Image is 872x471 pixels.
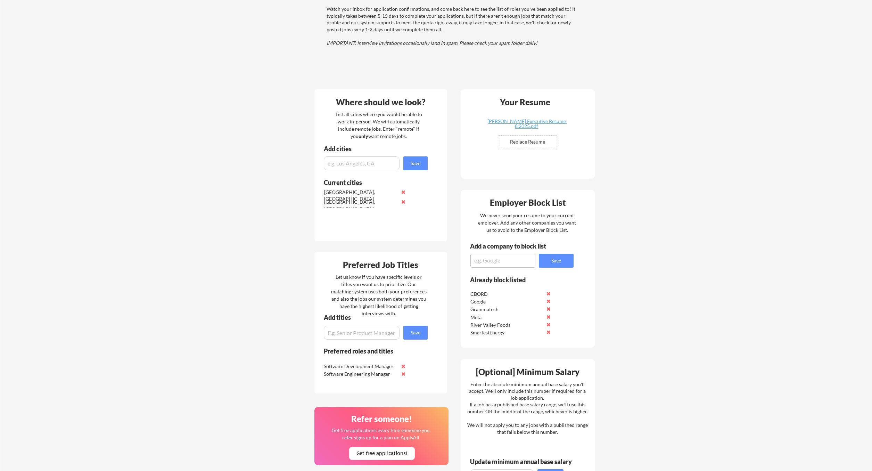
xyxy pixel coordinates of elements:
div: List all cities where you would be able to work in-person. We will automatically include remote j... [331,111,427,140]
div: We never send your resume to your current employer. Add any other companies you want us to avoid ... [478,212,577,234]
input: e.g. Los Angeles, CA [324,156,400,170]
div: Update minimum annual base salary [470,458,574,465]
div: Add titles [324,314,422,320]
div: Meta [470,314,544,321]
div: Preferred Job Titles [316,261,445,269]
button: Save [403,326,428,340]
a: [PERSON_NAME] Executive Resume 8.2025.pdf [485,119,568,130]
div: Grammatech [470,306,544,313]
button: Save [539,254,574,268]
div: Refer someone! [317,415,446,423]
div: Let us know if you have specific levels or titles you want us to prioritize. Our matching system ... [331,273,427,317]
button: Get free applications! [349,447,415,460]
button: Save [403,156,428,170]
div: Software Development Manager [324,363,397,370]
div: Enter the absolute minimum annual base salary you'll accept. We'll only include this number if re... [467,381,588,436]
div: Current cities [324,179,420,186]
div: Preferred roles and titles [324,348,418,354]
div: River Valley Foods [470,322,544,328]
div: Google [470,298,544,305]
div: [GEOGRAPHIC_DATA], [GEOGRAPHIC_DATA] [324,198,397,212]
div: Add cities [324,146,429,152]
div: Employer Block List [463,198,593,207]
div: Where should we look? [316,98,445,106]
input: E.g. Senior Product Manager [324,326,400,340]
strong: only [359,133,368,139]
div: SmartestEnergy [470,329,544,336]
div: Already block listed [470,277,564,283]
div: [PERSON_NAME] Executive Resume 8.2025.pdf [485,119,568,129]
div: Software Engineering Manager [324,371,397,377]
div: Add a company to block list [470,243,557,249]
div: Get free applications every time someone you refer signs up for a plan on ApplyAll [331,427,430,441]
div: Your Resume [491,98,560,106]
div: [GEOGRAPHIC_DATA], [GEOGRAPHIC_DATA] [324,189,397,202]
div: [Optional] Minimum Salary [463,368,592,376]
div: CBORD [470,291,544,298]
em: IMPORTANT: Interview invitations occasionally land in spam. Please check your spam folder daily! [327,40,537,46]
